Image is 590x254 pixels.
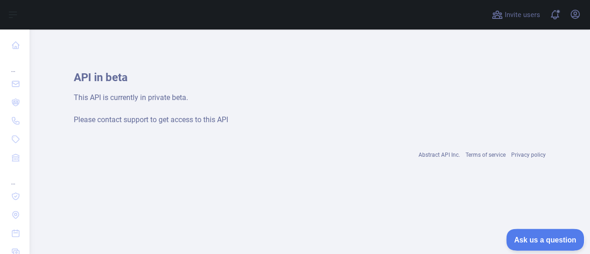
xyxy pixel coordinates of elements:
h1: API in beta [74,70,546,92]
div: ... [7,55,22,74]
iframe: Toggle Customer Support [507,229,585,250]
span: Invite users [505,10,540,20]
a: Terms of service [466,152,506,158]
a: Abstract API Inc. [419,152,460,158]
div: ... [7,168,22,186]
a: Privacy policy [511,152,546,158]
div: This API is currently in private beta. [74,92,546,103]
button: Invite users [490,7,542,22]
span: Please contact support to get access to this API [74,115,228,124]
